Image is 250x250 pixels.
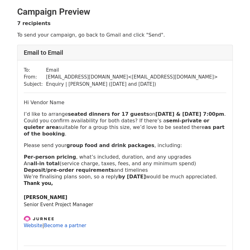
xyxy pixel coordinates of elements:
[17,20,51,26] strong: 7 recipients
[155,111,224,117] strong: [DATE] & [DATE] 7:00pm
[24,167,226,173] p: and timelines
[24,142,226,149] p: Please send your , including:
[24,160,226,167] p: An (service charge, taxes, fees, and any minimum spend)
[24,223,42,228] a: Website
[24,111,226,137] p: I’d like to arrange on . Could you confirm availability for both dates? If there’s a suitable for...
[24,195,67,200] b: [PERSON_NAME]
[46,67,218,74] td: Email
[46,81,218,88] td: Enquiry | [PERSON_NAME] ([DATE] and [DATE])
[24,118,209,130] strong: semi-private or quieter area
[24,167,114,173] strong: Deposit/pre-order requirements
[46,74,218,81] td: [EMAIL_ADDRESS][DOMAIN_NAME] < [EMAIL_ADDRESS][DOMAIN_NAME] >
[24,81,46,88] td: Subject:
[17,32,233,38] p: To send your campaign, go back to Gmail and click "Send".
[118,174,146,180] strong: by [DATE]
[68,111,149,117] strong: seated dinners for 17 guests
[17,7,233,17] h2: Campaign Preview
[24,173,226,180] p: We’re finalising plans soon, so a reply would be much appreciated.
[24,74,46,81] td: From:
[24,99,226,106] p: Hi Vendor Name
[30,161,59,166] strong: all-in total
[24,181,53,186] b: Thank you,
[24,49,226,56] h4: Email to Email
[24,187,226,208] div: Senior Event Project Manager
[24,216,54,222] img: ADKq_NYfjYT4v7bhU1fY8l72O9Wf8EV6hVFZuDejQrm7ROZUNgsW1dZ-9Osd3uCSMUkgt-CCQgqkaF7aNKcKXFd1-YjMABp5I...
[24,124,225,137] strong: as part of the booking
[24,154,226,160] p: , what’s included, duration, and any upgrades
[24,222,226,229] div: |
[24,67,46,74] td: To:
[67,142,154,148] strong: group food and drink packages
[24,154,76,160] strong: Per-person pricing
[44,223,86,228] a: Become a partner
